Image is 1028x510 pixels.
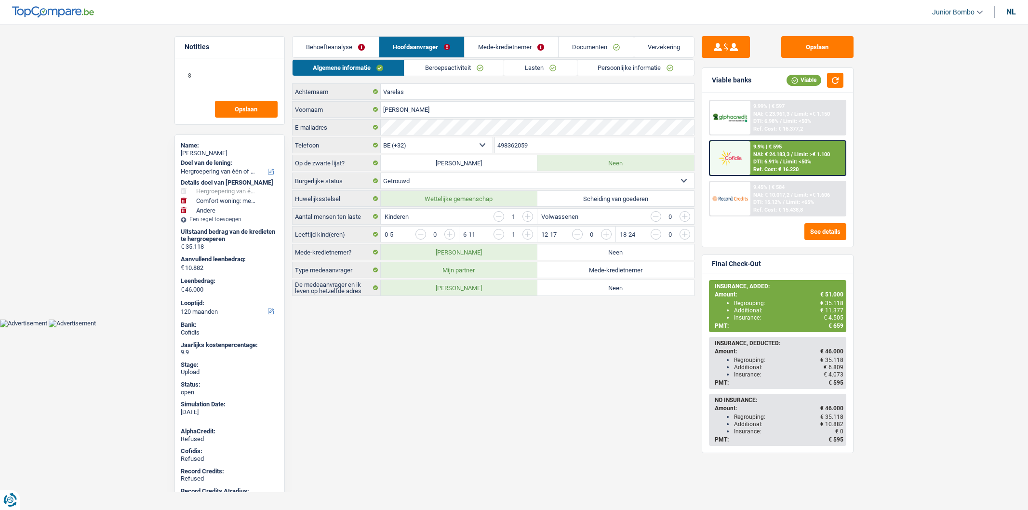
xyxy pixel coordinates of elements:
div: Stage: [181,361,279,369]
span: / [780,118,782,124]
label: Aanvullend leenbedrag: [181,255,277,263]
span: Junior Bombo [932,8,975,16]
span: € 35.118 [820,414,843,420]
div: Regrouping: [734,414,843,420]
div: Ref. Cost: € 16.377,2 [753,126,803,132]
div: Regrouping: [734,357,843,363]
div: NO INSURANCE: [715,397,843,403]
span: NAI: € 24.183,3 [753,151,789,158]
label: Kinderen [385,214,409,220]
a: Hoofdaanvrager [379,37,464,57]
img: Record Credits [712,189,748,207]
label: [PERSON_NAME] [381,244,537,260]
span: Limit: <65% [786,199,814,205]
div: Refused [181,475,279,483]
a: Junior Bombo [924,4,983,20]
div: AlphaCredit: [181,428,279,435]
span: DTI: 6.98% [753,118,778,124]
span: € 595 [828,379,843,386]
button: Opslaan [215,101,278,118]
span: Limit: >€ 1.606 [794,192,830,198]
label: Leeftijd kind(eren) [293,227,381,242]
div: Status: [181,381,279,389]
div: Refused [181,435,279,443]
label: Mijn partner [381,262,537,278]
div: 9.9 [181,349,279,356]
span: € 6.809 [824,364,843,371]
div: Jaarlijks kostenpercentage: [181,341,279,349]
a: Algemene informatie [293,60,404,76]
span: Limit: <50% [783,118,811,124]
span: € 46.000 [820,405,843,412]
span: / [791,151,793,158]
div: 9.9% | € 595 [753,144,782,150]
label: Type medeaanvrager [293,262,381,278]
a: Documenten [559,37,634,57]
div: Ref. Cost: € 15.438,8 [753,207,803,213]
span: NAI: € 10.017,2 [753,192,789,198]
label: Neen [537,280,694,295]
a: Lasten [504,60,576,76]
div: Insurance: [734,428,843,435]
span: DTI: 15.12% [753,199,781,205]
div: Final Check-Out [712,260,761,268]
div: 9.99% | € 597 [753,103,785,109]
div: Viable [787,75,821,85]
div: open [181,389,279,396]
div: € 35.118 [181,243,279,251]
label: Huwelijksstelsel [293,191,381,206]
span: € 11.377 [820,307,843,314]
a: Verzekering [634,37,694,57]
span: € 51.000 [820,291,843,298]
div: Record Credits: [181,468,279,475]
div: Insurance: [734,314,843,321]
a: Beroepsactiviteit [404,60,504,76]
div: Cofidis: [181,447,279,455]
div: Additional: [734,307,843,314]
label: E-mailadres [293,120,381,135]
span: € 0 [835,428,843,435]
label: Burgerlijke status [293,173,381,188]
div: [PERSON_NAME] [181,149,279,157]
label: Telefoon [293,137,381,153]
label: Op de zwarte lijst? [293,155,381,171]
span: € 4.073 [824,371,843,378]
span: € 4.505 [824,314,843,321]
div: Additional: [734,421,843,428]
span: NAI: € 23.961,3 [753,111,789,117]
div: Regrouping: [734,300,843,307]
input: 401020304 [495,137,694,153]
a: Behoefteanalyse [293,37,379,57]
span: € [181,286,184,294]
label: Scheiding van goederen [537,191,694,206]
div: 0 [666,214,675,220]
div: PMT: [715,322,843,329]
label: [PERSON_NAME] [381,155,537,171]
label: [PERSON_NAME] [381,280,537,295]
div: Uitstaand bedrag van de kredieten te hergroeperen [181,228,279,243]
div: Amount: [715,348,843,355]
label: Achternaam [293,84,381,99]
div: Refused [181,455,279,463]
div: 0 [431,231,440,238]
div: Amount: [715,291,843,298]
div: Record Credits Atradius: [181,487,279,495]
span: € 35.118 [820,300,843,307]
span: € 595 [828,436,843,443]
div: Upload [181,368,279,376]
span: / [791,111,793,117]
label: Leenbedrag: [181,277,277,285]
div: Bank: [181,321,279,329]
span: / [783,199,785,205]
div: 9.45% | € 584 [753,184,785,190]
div: Een regel toevoegen [181,216,279,223]
img: Advertisement [49,320,96,327]
span: / [791,192,793,198]
img: TopCompare Logo [12,6,94,18]
label: Wettelijke gemeenschap [381,191,537,206]
div: Ref. Cost: € 16.220 [753,166,799,173]
span: Limit: >€ 1.150 [794,111,830,117]
label: Mede-kredietnemer? [293,244,381,260]
label: Volwassenen [541,214,578,220]
span: / [780,159,782,165]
